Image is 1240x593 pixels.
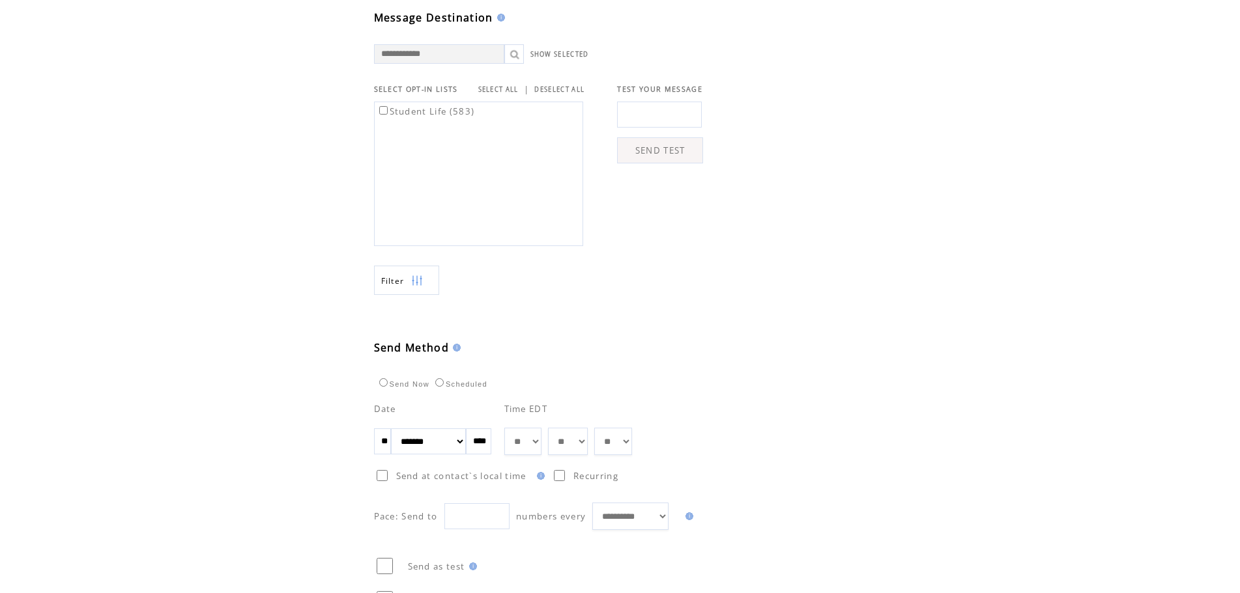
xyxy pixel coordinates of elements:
[493,14,505,21] img: help.gif
[516,510,586,522] span: numbers every
[374,510,438,522] span: Pace: Send to
[682,512,693,520] img: help.gif
[533,472,545,480] img: help.gif
[617,137,703,163] a: SEND TEST
[408,560,465,572] span: Send as test
[530,50,589,59] a: SHOW SELECTED
[449,344,461,352] img: help.gif
[396,470,526,482] span: Send at contact`s local time
[374,266,439,295] a: Filter
[374,403,396,415] span: Date
[379,378,388,387] input: Send Now
[617,85,702,94] span: TEST YOUR MESSAGE
[573,470,618,482] span: Recurring
[504,403,548,415] span: Time EDT
[465,562,477,570] img: help.gif
[411,266,423,296] img: filters.png
[435,378,444,387] input: Scheduled
[524,83,529,95] span: |
[379,106,388,115] input: Student Life (583)
[376,380,429,388] label: Send Now
[374,10,493,25] span: Message Destination
[377,105,475,117] label: Student Life (583)
[374,85,458,94] span: SELECT OPT-IN LISTS
[432,380,487,388] label: Scheduled
[478,85,519,94] a: SELECT ALL
[534,85,584,94] a: DESELECT ALL
[374,340,450,355] span: Send Method
[381,275,405,286] span: Show filters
